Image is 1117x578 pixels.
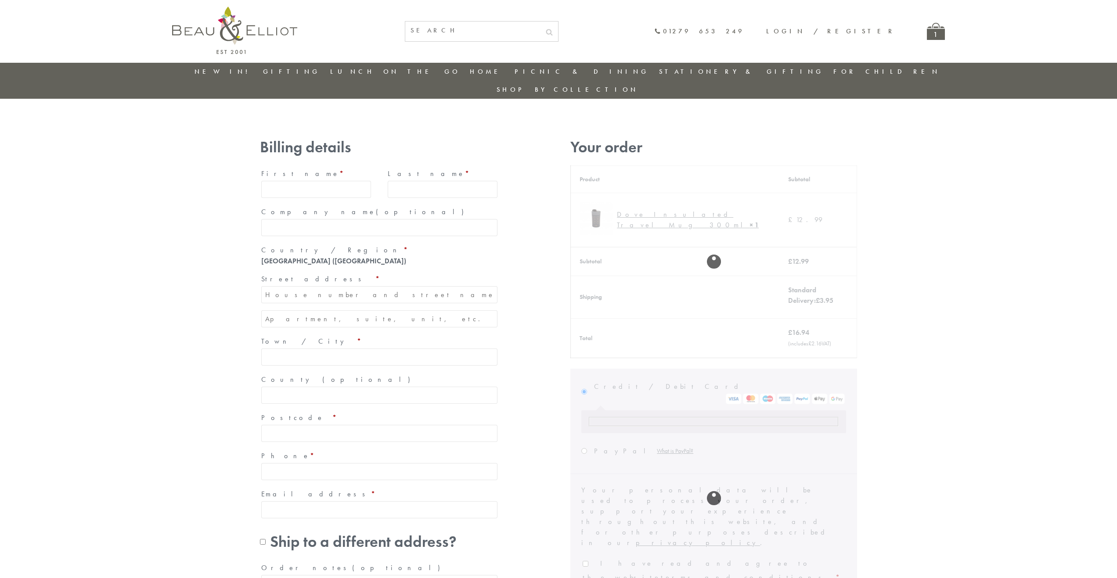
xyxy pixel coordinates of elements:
label: County [261,373,497,387]
a: Lunch On The Go [330,67,460,76]
a: New in! [195,67,253,76]
input: Ship to a different address? [260,539,266,545]
a: For Children [833,67,940,76]
label: Order notes [261,561,497,575]
a: Gifting [263,67,320,76]
span: Ship to a different address? [270,533,457,551]
a: Stationery & Gifting [659,67,824,76]
label: Email address [261,487,497,501]
input: House number and street name [261,286,497,303]
a: 1 [927,23,945,40]
strong: [GEOGRAPHIC_DATA] ([GEOGRAPHIC_DATA]) [261,256,406,266]
span: (optional) [352,563,445,572]
label: Country / Region [261,243,497,257]
label: First name [261,167,371,181]
label: Company name [261,205,497,219]
label: Town / City [261,334,497,348]
label: Phone [261,449,497,463]
input: Apartment, suite, unit, etc. (optional) [261,310,497,327]
span: (optional) [322,375,415,384]
a: 01279 653 249 [654,28,744,35]
label: Postcode [261,411,497,425]
label: Last name [388,167,497,181]
input: SEARCH [405,22,540,39]
a: Shop by collection [497,85,638,94]
a: Picnic & Dining [515,67,649,76]
img: logo [172,7,297,54]
h3: Your order [570,138,857,156]
span: (optional) [376,207,469,216]
a: Home [470,67,505,76]
a: Login / Register [766,27,896,36]
label: Street address [261,272,497,286]
h3: Billing details [260,138,499,156]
